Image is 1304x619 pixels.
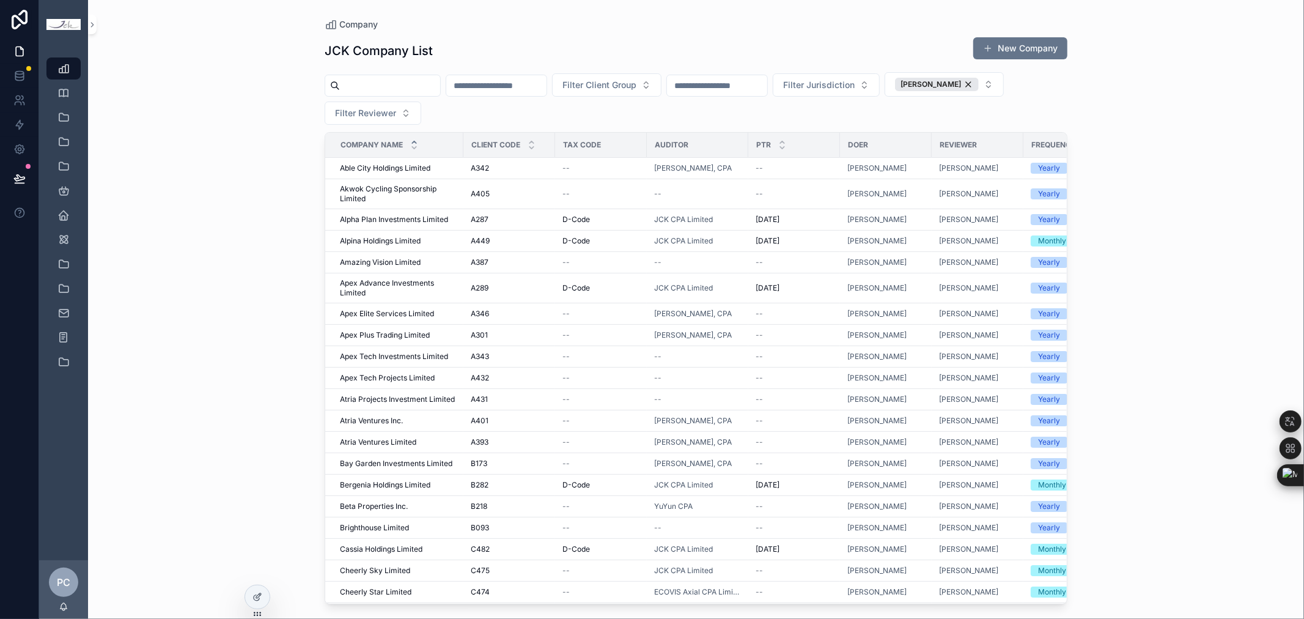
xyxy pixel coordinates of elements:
[654,416,741,426] a: [PERSON_NAME], CPA
[562,236,639,246] a: D-Code
[654,163,732,173] span: [PERSON_NAME], CPA
[562,189,639,199] a: --
[973,37,1067,59] a: New Company
[562,215,639,224] a: D-Code
[654,459,732,469] span: [PERSON_NAME], CPA
[1031,330,1108,341] a: Yearly
[471,352,489,361] span: A343
[847,215,907,224] a: [PERSON_NAME]
[471,437,548,447] a: A393
[562,258,570,267] span: --
[939,352,998,361] span: [PERSON_NAME]
[939,416,998,426] span: [PERSON_NAME]
[756,215,779,224] span: [DATE]
[1038,330,1060,341] div: Yearly
[847,416,907,426] a: [PERSON_NAME]
[847,189,924,199] a: [PERSON_NAME]
[939,258,998,267] a: [PERSON_NAME]
[1031,235,1108,246] a: Monthly
[756,283,833,293] a: [DATE]
[939,480,1016,490] a: [PERSON_NAME]
[847,258,924,267] a: [PERSON_NAME]
[471,395,548,404] a: A431
[847,373,907,383] a: [PERSON_NAME]
[1038,257,1060,268] div: Yearly
[847,395,907,404] span: [PERSON_NAME]
[340,502,456,511] a: Beta Properties Inc.
[562,283,590,293] span: D-Code
[471,189,548,199] a: A405
[939,373,998,383] a: [PERSON_NAME]
[847,352,924,361] a: [PERSON_NAME]
[471,236,490,246] span: A449
[471,330,548,340] a: A301
[847,480,907,490] a: [PERSON_NAME]
[471,215,548,224] a: A287
[756,236,779,246] span: [DATE]
[847,309,907,319] span: [PERSON_NAME]
[1038,415,1060,426] div: Yearly
[654,459,741,469] a: [PERSON_NAME], CPA
[847,309,924,319] a: [PERSON_NAME]
[939,437,998,447] span: [PERSON_NAME]
[939,163,998,173] span: [PERSON_NAME]
[562,163,570,173] span: --
[562,437,570,447] span: --
[847,352,907,361] span: [PERSON_NAME]
[847,480,924,490] a: [PERSON_NAME]
[756,395,763,404] span: --
[939,283,998,293] span: [PERSON_NAME]
[325,18,378,31] a: Company
[654,480,741,490] a: JCK CPA Limited
[654,189,661,199] span: --
[756,330,833,340] a: --
[756,373,833,383] a: --
[847,258,907,267] span: [PERSON_NAME]
[562,352,639,361] a: --
[756,395,833,404] a: --
[654,330,741,340] a: [PERSON_NAME], CPA
[340,330,430,340] span: Apex Plus Trading Limited
[471,395,488,404] span: A431
[562,79,636,91] span: Filter Client Group
[471,437,488,447] span: A393
[1038,188,1060,199] div: Yearly
[340,480,456,490] a: Bergenia Holdings Limited
[756,437,833,447] a: --
[471,258,488,267] span: A387
[471,480,488,490] span: B282
[340,278,456,298] span: Apex Advance Investments Limited
[471,330,488,340] span: A301
[1038,308,1060,319] div: Yearly
[471,283,488,293] span: A289
[471,258,548,267] a: A387
[340,459,452,469] span: Bay Garden Investments Limited
[847,283,907,293] span: [PERSON_NAME]
[939,236,998,246] a: [PERSON_NAME]
[1031,458,1108,469] a: Yearly
[340,459,456,469] a: Bay Garden Investments Limited
[340,258,456,267] a: Amazing Vision Limited
[939,309,998,319] a: [PERSON_NAME]
[562,416,570,426] span: --
[562,395,639,404] a: --
[654,437,741,447] a: [PERSON_NAME], CPA
[847,416,924,426] a: [PERSON_NAME]
[471,236,548,246] a: A449
[939,236,1016,246] a: [PERSON_NAME]
[756,283,779,293] span: [DATE]
[939,215,1016,224] a: [PERSON_NAME]
[654,258,661,267] span: --
[939,258,1016,267] a: [PERSON_NAME]
[562,459,570,469] span: --
[340,352,448,361] span: Apex Tech Investments Limited
[562,236,590,246] span: D-Code
[562,309,570,319] span: --
[39,49,88,389] div: scrollable content
[1031,437,1108,448] a: Yearly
